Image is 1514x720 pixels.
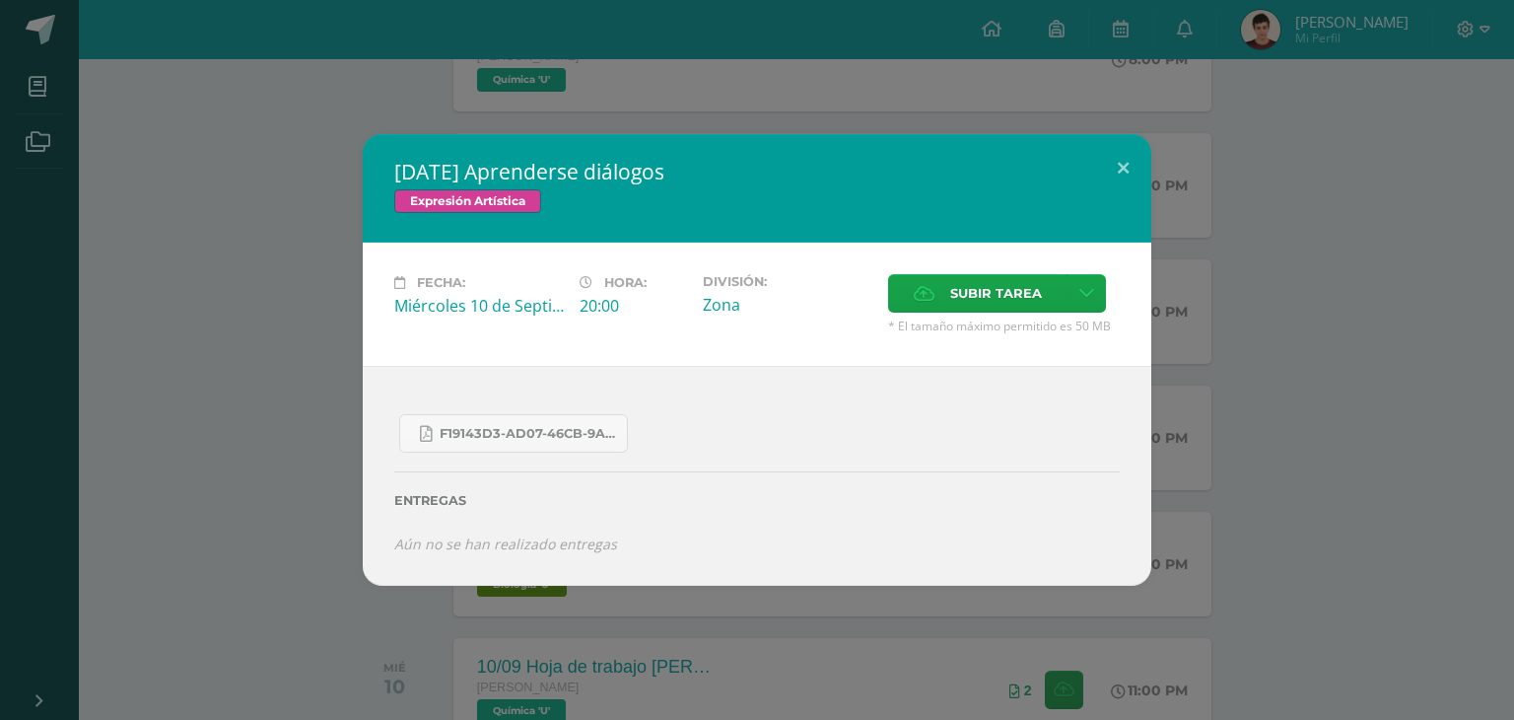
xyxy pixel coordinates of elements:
span: * El tamaño máximo permitido es 50 MB [888,318,1120,334]
div: Miércoles 10 de Septiembre [394,295,564,317]
div: Zona [703,294,872,316]
label: Entregas [394,493,1120,508]
span: Expresión Artística [394,189,541,213]
span: Fecha: [417,275,465,290]
label: División: [703,274,872,289]
button: Close (Esc) [1095,134,1151,201]
div: 20:00 [580,295,687,317]
span: Subir tarea [950,275,1042,312]
span: f19143d3-ad07-46cb-9a05-b908f9eac67d.pdf [440,426,617,442]
span: Hora: [604,275,647,290]
i: Aún no se han realizado entregas [394,535,617,553]
a: f19143d3-ad07-46cb-9a05-b908f9eac67d.pdf [399,414,628,453]
h2: [DATE] Aprenderse diálogos [394,158,1120,185]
